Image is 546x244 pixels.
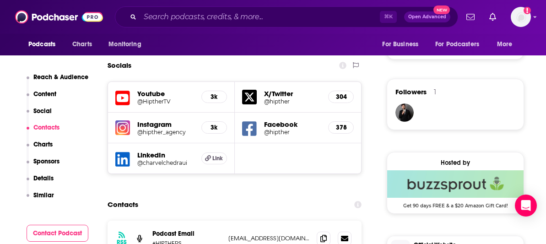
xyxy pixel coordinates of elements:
span: Get 90 days FREE & a $20 Amazon Gift Card! [387,198,524,209]
span: For Podcasters [435,38,479,51]
span: Logged in as KTMSseat4 [511,7,531,27]
p: Charts [33,141,53,148]
span: Followers [395,87,427,96]
span: ⌘ K [380,11,397,23]
p: [EMAIL_ADDRESS][DOMAIN_NAME] [228,234,309,242]
img: JohirMia [395,103,414,122]
p: Similar [33,191,54,199]
img: User Profile [511,7,531,27]
p: Details [33,174,54,182]
h2: Socials [108,57,131,74]
img: Buzzsprout Deal: Get 90 days FREE & a $20 Amazon Gift Card! [387,170,524,198]
a: @HiptherTV [137,98,194,105]
h5: Facebook [264,120,321,129]
h5: X/Twitter [264,89,321,98]
p: Sponsors [33,157,59,165]
h5: Instagram [137,120,194,129]
button: open menu [22,36,67,53]
button: Charts [27,141,53,157]
p: Reach & Audience [33,73,88,81]
button: open menu [102,36,153,53]
a: @hipther_agency [137,129,194,136]
h5: 3k [209,124,219,131]
h2: Contacts [108,196,138,213]
span: New [433,5,450,14]
h5: 378 [336,124,346,131]
button: Contact Podcast [27,225,89,242]
span: Link [212,155,223,162]
h5: Youtube [137,89,194,98]
button: open menu [376,36,430,53]
button: Reach & Audience [27,73,89,90]
svg: Add a profile image [524,7,531,14]
button: Contacts [27,124,60,141]
a: Show notifications dropdown [486,9,500,25]
a: Buzzsprout Deal: Get 90 days FREE & a $20 Amazon Gift Card! [387,170,524,208]
p: Contacts [33,124,59,131]
button: Social [27,107,52,124]
button: Content [27,90,57,107]
a: @hipther [264,98,321,105]
span: Podcasts [28,38,55,51]
button: open menu [429,36,492,53]
h5: 304 [336,93,346,101]
input: Search podcasts, credits, & more... [140,10,380,24]
p: Content [33,90,56,98]
button: Open AdvancedNew [404,11,450,22]
span: Open Advanced [408,15,446,19]
span: For Business [382,38,418,51]
p: Podcast Email [152,230,221,238]
button: Similar [27,191,54,208]
a: Charts [66,36,97,53]
h5: LinkedIn [137,151,194,159]
span: More [497,38,513,51]
p: Social [33,107,52,115]
div: Search podcasts, credits, & more... [115,6,458,27]
button: Sponsors [27,157,60,174]
a: Link [201,152,227,164]
div: Hosted by [387,159,524,167]
a: @hipther [264,129,321,136]
div: Open Intercom Messenger [515,195,537,217]
button: Show profile menu [511,7,531,27]
a: Show notifications dropdown [463,9,478,25]
h5: 3k [209,93,219,101]
span: Charts [72,38,92,51]
img: Podchaser - Follow, Share and Rate Podcasts [15,8,103,26]
img: iconImage [115,120,130,135]
span: Monitoring [108,38,141,51]
button: Details [27,174,54,191]
div: 1 [434,88,436,96]
a: @charvelchedraui [137,159,194,166]
button: open menu [491,36,524,53]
